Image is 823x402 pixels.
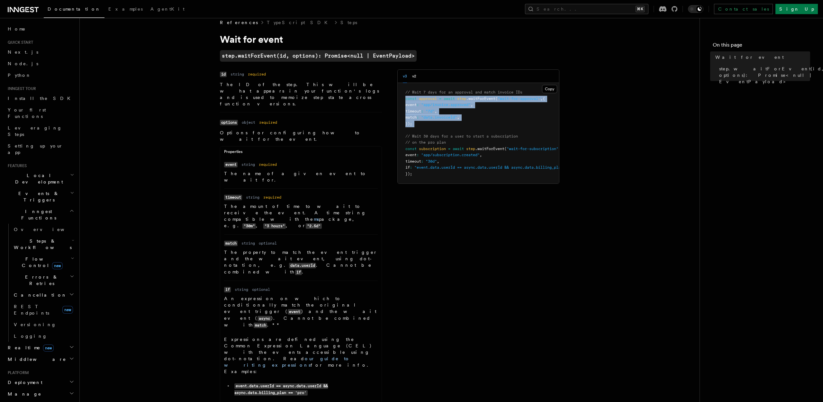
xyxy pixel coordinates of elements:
code: id [220,72,227,77]
span: "wait-for-subscription" [507,147,558,151]
span: new [43,344,54,352]
span: Wait for event [715,54,784,60]
span: }); [405,172,412,176]
a: Wait for event [713,51,810,63]
span: Logging [14,334,47,339]
span: , [437,159,439,164]
span: Platform [5,370,29,375]
a: Setting up your app [5,140,76,158]
span: { [543,96,545,101]
span: // on the pro plan [405,140,446,145]
a: Python [5,69,76,81]
dd: required [259,120,277,125]
a: step.waitForEvent(id, options): Promise<null | EventPayload> [717,63,810,87]
p: The name of a given event to wait for. [224,170,378,183]
code: if [224,287,231,292]
a: REST Endpointsnew [11,301,76,319]
span: const [405,147,417,151]
span: match [405,115,417,120]
span: ( [504,147,507,151]
span: step [466,147,475,151]
span: Inngest tour [5,86,36,91]
span: = [448,147,450,151]
button: Toggle dark mode [688,5,703,13]
span: Quick start [5,40,33,45]
span: AgentKit [150,6,185,12]
span: : [417,115,419,120]
span: Next.js [8,49,38,55]
span: Python [8,73,31,78]
span: // Wait 30 days for a user to start a subscription [405,134,518,138]
span: Overview [14,227,80,232]
span: }); [405,121,412,126]
span: Steps & Workflows [11,238,72,251]
span: Middleware [5,356,66,362]
button: Search...⌘K [525,4,648,14]
h4: On this page [713,41,810,51]
span: const [405,96,417,101]
a: Leveraging Steps [5,122,76,140]
code: "2.5d" [306,223,321,229]
a: Versioning [11,319,76,330]
span: "7d" [426,109,435,113]
p: Options for configuring how to wait for the event. [220,130,382,142]
a: Your first Functions [5,104,76,122]
dd: object [242,120,255,125]
a: Examples [104,2,147,17]
h1: Wait for event [220,33,477,45]
span: Realtime [5,344,54,351]
span: "app/invoice.approved" [421,103,471,107]
button: Local Development [5,170,76,188]
button: Manage [5,388,76,400]
button: v3 [403,70,407,83]
span: .waitForEvent [466,96,495,101]
span: event [405,153,417,157]
code: match [224,241,238,246]
a: ms [314,217,319,222]
a: Next.js [5,46,76,58]
span: step [457,96,466,101]
dd: string [246,195,259,200]
span: , [480,153,482,157]
span: = [439,96,441,101]
span: Errors & Retries [11,274,70,287]
span: "wait-for-approval" [498,96,540,101]
span: Versioning [14,322,56,327]
span: Events & Triggers [5,190,70,203]
span: : [417,153,419,157]
p: Expressions are defined using the Common Expression Language (CEL) with the events accessible usi... [224,336,378,375]
dd: string [241,241,255,246]
span: : [410,165,412,170]
dd: optional [259,241,277,246]
a: Logging [11,330,76,342]
span: // Wait 7 days for an approval and match invoice IDs [405,90,522,94]
span: "event.data.userId == async.data.userId && async.data.billing_plan == 'pro'" [414,165,585,170]
a: Documentation [44,2,104,18]
span: : [421,159,423,164]
button: Deployment [5,377,76,388]
button: Inngest Functions [5,206,76,224]
dd: optional [252,287,270,292]
span: await [444,96,455,101]
dd: string [241,162,255,167]
kbd: ⌘K [636,6,645,12]
span: Local Development [5,172,70,185]
span: new [52,262,63,269]
button: Cancellation [11,289,76,301]
span: "app/subscription.created" [421,153,480,157]
code: if [295,270,302,275]
a: Overview [11,224,76,235]
dd: string [235,287,248,292]
code: "30m" [242,223,256,229]
span: new [62,306,73,314]
p: The ID of the step. This will be what appears in your function's logs and is used to memoize step... [220,81,382,107]
span: Examples [108,6,143,12]
a: Steps [340,19,357,26]
span: Leveraging Steps [8,125,62,137]
span: REST Endpoints [14,304,49,316]
span: : [421,109,423,113]
span: "30d" [426,159,437,164]
a: TypeScript SDK [267,19,331,26]
span: Node.js [8,61,38,66]
dd: required [259,162,277,167]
